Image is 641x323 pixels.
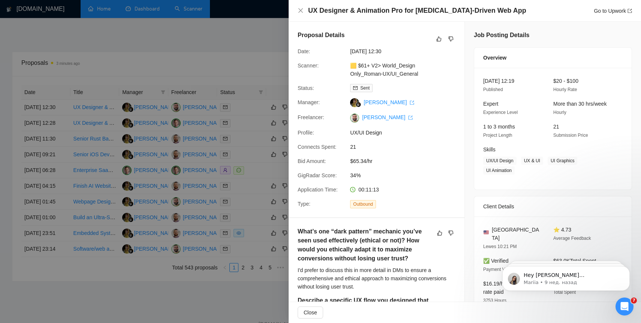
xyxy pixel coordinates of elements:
iframe: Intercom live chat [616,298,634,316]
span: UX/UI Design [483,157,517,165]
span: like [436,36,442,42]
span: UI Graphics [548,157,577,165]
span: export [628,9,632,13]
span: 00:11:13 [358,187,379,193]
a: Go to Upworkexport [594,8,632,14]
span: Outbound [350,200,376,208]
img: c1gt5CYcyAw-rxShGkqERgOMEMix6mw42ie8uJevbSKlX9rqc4cD_qECTsbowrlTGK [350,114,359,123]
span: GigRadar Score: [298,172,337,178]
span: Submission Price [553,133,588,138]
span: close [298,7,304,13]
span: 7 [631,298,637,304]
h5: Job Posting Details [474,31,529,40]
button: dislike [446,34,455,43]
span: Hourly Rate [553,87,577,92]
a: 🟨 $61+ V2> World_Design Only_Roman-UX/UI_General [350,63,418,77]
span: Experience Level [483,110,518,115]
h5: What’s one “dark pattern” mechanic you’ve seen used effectively (ethical or not)? How would you e... [298,227,432,263]
span: 1 to 3 months [483,124,515,130]
span: $65.34/hr [350,157,463,165]
span: dislike [448,230,454,236]
span: Date: [298,48,310,54]
span: Freelancer: [298,114,324,120]
button: Close [298,307,323,319]
span: Manager: [298,99,320,105]
span: clock-circle [350,187,355,192]
span: Skills [483,147,496,153]
span: Sent [360,85,370,91]
span: Overview [483,54,506,62]
span: [DATE] 12:19 [483,78,514,84]
span: Hourly [553,110,566,115]
span: Bid Amount: [298,158,326,164]
a: [PERSON_NAME] export [362,114,413,120]
img: 🇺🇸 [484,230,489,235]
span: Close [304,308,317,317]
p: Message from Mariia, sent 9 нед. назад [33,29,129,36]
span: 34% [350,171,463,179]
span: Published [483,87,503,92]
span: ⭐ 4.73 [553,227,571,233]
a: [PERSON_NAME] export [364,99,414,105]
span: $20 - $100 [553,78,578,84]
span: export [410,100,414,105]
span: Project Length [483,133,512,138]
span: export [408,115,413,120]
iframe: Intercom notifications сообщение [491,250,641,303]
img: gigradar-bm.png [356,102,361,107]
span: Average Feedback [553,236,591,241]
span: More than 30 hrs/week [553,101,607,107]
button: Close [298,7,304,14]
span: Expert [483,101,498,107]
h5: Proposal Details [298,31,344,40]
button: like [435,229,444,238]
span: ✅ Verified [483,258,509,264]
span: Connects Spent: [298,144,337,150]
span: Lewes 10:21 PM [483,244,517,249]
span: mail [353,86,358,90]
span: [DATE] 12:30 [350,47,463,55]
span: $16.19/hr avg hourly rate paid [483,281,531,295]
span: UI Animation [483,166,515,175]
span: 21 [350,143,463,151]
div: Client Details [483,196,623,217]
span: 3753 Hours [483,298,506,303]
span: Payment Verification [483,267,524,272]
span: dislike [448,36,454,42]
span: Type: [298,201,310,207]
button: dislike [446,229,455,238]
span: Scanner: [298,63,319,69]
span: Status: [298,85,314,91]
span: 21 [553,124,559,130]
span: Application Time: [298,187,338,193]
span: [GEOGRAPHIC_DATA] [492,226,541,242]
span: Hey [PERSON_NAME][EMAIL_ADDRESS][DOMAIN_NAME], Looks like your Upwork agency LeverageUX Design Ho... [33,22,126,147]
h4: UX Designer & Animation Pro for [MEDICAL_DATA]-Driven Web App [308,6,526,15]
span: UX & UI [521,157,543,165]
button: like [434,34,443,43]
span: UX/UI Design [350,129,463,137]
span: Profile: [298,130,314,136]
div: I'd prefer to discuss this in more detail in DMs to ensure a comprehensive and ethical approach t... [298,266,455,291]
span: like [437,230,442,236]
